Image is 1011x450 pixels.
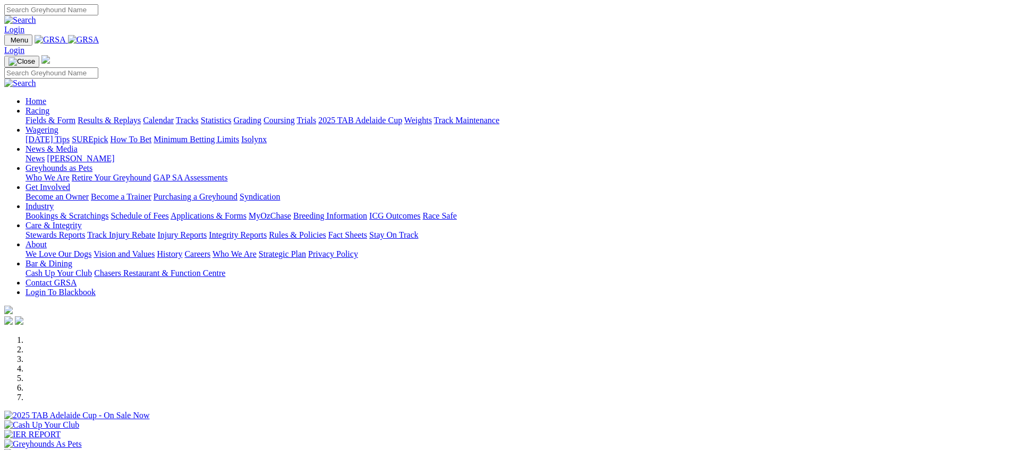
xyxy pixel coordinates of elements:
img: 2025 TAB Adelaide Cup - On Sale Now [4,411,150,420]
a: Stewards Reports [26,230,85,239]
a: Login [4,25,24,34]
a: Strategic Plan [259,249,306,258]
a: Grading [234,116,261,125]
a: Bookings & Scratchings [26,211,108,220]
a: Privacy Policy [308,249,358,258]
img: logo-grsa-white.png [41,55,50,64]
a: Greyhounds as Pets [26,163,92,172]
img: Search [4,79,36,88]
a: Breeding Information [293,211,367,220]
div: Care & Integrity [26,230,1007,240]
a: Industry [26,202,54,211]
a: Who We Are [213,249,257,258]
a: Wagering [26,125,58,134]
img: Close [9,57,35,66]
img: logo-grsa-white.png [4,306,13,314]
a: GAP SA Assessments [154,173,228,182]
a: Applications & Forms [171,211,247,220]
img: Cash Up Your Club [4,420,79,430]
a: News [26,154,45,163]
span: Menu [11,36,28,44]
a: Who We Are [26,173,70,182]
a: MyOzChase [249,211,291,220]
input: Search [4,4,98,15]
a: Become an Owner [26,192,89,201]
a: Cash Up Your Club [26,269,92,278]
a: News & Media [26,144,78,153]
a: [DATE] Tips [26,135,70,144]
a: Minimum Betting Limits [154,135,239,144]
a: Contact GRSA [26,278,77,287]
a: Trials [296,116,316,125]
a: Track Injury Rebate [87,230,155,239]
a: [PERSON_NAME] [47,154,114,163]
div: Get Involved [26,192,1007,202]
a: Weights [404,116,432,125]
a: Login [4,46,24,55]
a: SUREpick [72,135,108,144]
a: Racing [26,106,49,115]
a: We Love Our Dogs [26,249,91,258]
a: Purchasing a Greyhound [154,192,237,201]
a: Vision and Values [94,249,155,258]
a: Bar & Dining [26,259,72,268]
div: Racing [26,116,1007,125]
img: twitter.svg [15,316,23,325]
div: Industry [26,211,1007,221]
button: Toggle navigation [4,34,32,46]
a: Coursing [264,116,295,125]
a: 2025 TAB Adelaide Cup [318,116,402,125]
a: Rules & Policies [269,230,326,239]
img: facebook.svg [4,316,13,325]
a: Calendar [143,116,174,125]
a: Injury Reports [157,230,207,239]
a: Integrity Reports [209,230,267,239]
a: Race Safe [422,211,456,220]
a: How To Bet [111,135,152,144]
a: Get Involved [26,183,70,192]
a: Retire Your Greyhound [72,173,151,182]
a: Chasers Restaurant & Function Centre [94,269,225,278]
a: ICG Outcomes [369,211,420,220]
a: Careers [184,249,210,258]
a: Tracks [176,116,199,125]
a: Track Maintenance [434,116,499,125]
img: GRSA [35,35,66,45]
div: Greyhounds as Pets [26,173,1007,183]
div: News & Media [26,154,1007,163]
a: Care & Integrity [26,221,82,230]
img: Greyhounds As Pets [4,439,82,449]
button: Toggle navigation [4,56,39,67]
div: Wagering [26,135,1007,144]
img: IER REPORT [4,430,61,439]
a: Fields & Form [26,116,75,125]
a: Isolynx [241,135,267,144]
div: About [26,249,1007,259]
a: Login To Blackbook [26,288,96,297]
div: Bar & Dining [26,269,1007,278]
input: Search [4,67,98,79]
a: Schedule of Fees [111,211,168,220]
a: Fact Sheets [328,230,367,239]
a: Statistics [201,116,232,125]
a: Results & Replays [78,116,141,125]
a: Syndication [240,192,280,201]
img: Search [4,15,36,25]
a: Home [26,97,46,106]
a: History [157,249,182,258]
a: About [26,240,47,249]
a: Stay On Track [369,230,418,239]
a: Become a Trainer [91,192,151,201]
img: GRSA [68,35,99,45]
